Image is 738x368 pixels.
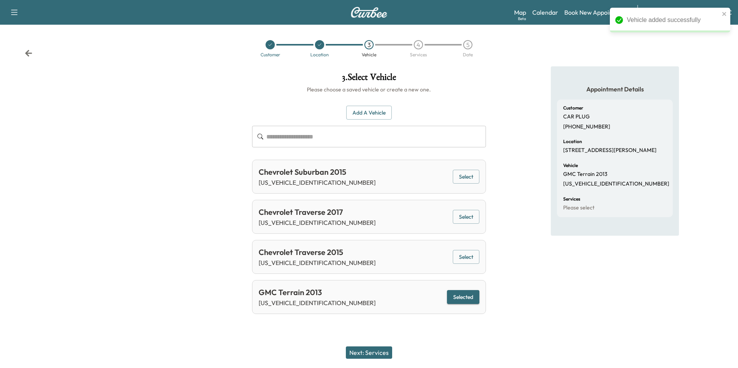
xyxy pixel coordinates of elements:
[261,52,280,57] div: Customer
[463,40,472,49] div: 5
[310,52,329,57] div: Location
[362,52,376,57] div: Vehicle
[563,181,669,187] p: [US_VEHICLE_IDENTIFICATION_NUMBER]
[25,49,32,57] div: Back
[252,73,486,86] h1: 3 . Select Vehicle
[453,170,479,184] button: Select
[532,8,558,17] a: Calendar
[259,178,376,187] p: [US_VEHICLE_IDENTIFICATION_NUMBER]
[364,40,374,49] div: 3
[259,298,376,307] p: [US_VEHICLE_IDENTIFICATION_NUMBER]
[563,171,608,178] p: GMC Terrain 2013
[346,346,392,359] button: Next: Services
[514,8,526,17] a: MapBeta
[453,210,479,224] button: Select
[346,106,392,120] button: Add a Vehicle
[563,139,582,144] h6: Location
[447,290,479,304] button: Selected
[518,16,526,22] div: Beta
[563,163,578,168] h6: Vehicle
[563,123,610,130] p: [PHONE_NUMBER]
[259,258,376,267] p: [US_VEHICLE_IDENTIFICATION_NUMBER]
[557,85,673,93] h5: Appointment Details
[563,106,583,110] h6: Customer
[564,8,630,17] a: Book New Appointment
[259,246,376,258] div: Chevrolet Traverse 2015
[259,206,376,218] div: Chevrolet Traverse 2017
[563,113,590,120] p: CAR PLUG
[350,7,388,18] img: Curbee Logo
[410,52,427,57] div: Services
[627,15,719,25] div: Vehicle added successfully
[259,218,376,227] p: [US_VEHICLE_IDENTIFICATION_NUMBER]
[252,86,486,93] h6: Please choose a saved vehicle or create a new one.
[563,197,580,201] h6: Services
[463,52,473,57] div: Date
[259,166,376,178] div: Chevrolet Suburban 2015
[563,204,594,211] p: Please select
[722,11,727,17] button: close
[414,40,423,49] div: 4
[563,147,657,154] p: [STREET_ADDRESS][PERSON_NAME]
[259,287,376,298] div: GMC Terrain 2013
[453,250,479,264] button: Select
